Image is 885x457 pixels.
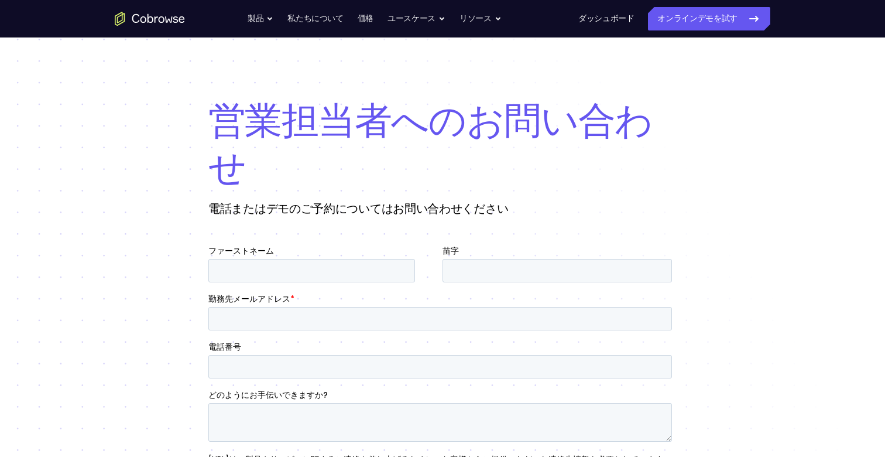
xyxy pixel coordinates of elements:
[387,7,445,30] button: ユースケース
[358,13,373,23] font: 価格
[578,13,634,23] font: ダッシュボード
[208,98,653,190] font: 営業担当者へのお問い合わせ
[115,12,185,26] a: ホームページへ
[208,202,508,216] font: 電話またはデモのご予約についてはお問い合わせください
[648,7,770,30] a: オンラインデモを試す
[387,13,435,23] font: ユースケース
[578,7,634,30] a: ダッシュボード
[287,7,344,30] a: 私たちについて
[287,13,344,23] font: 私たちについて
[248,7,273,30] button: 製品
[657,13,737,23] font: オンラインデモを試す
[459,13,492,23] font: リソース
[459,7,502,30] button: リソース
[358,7,373,30] a: 価格
[248,13,263,23] font: 製品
